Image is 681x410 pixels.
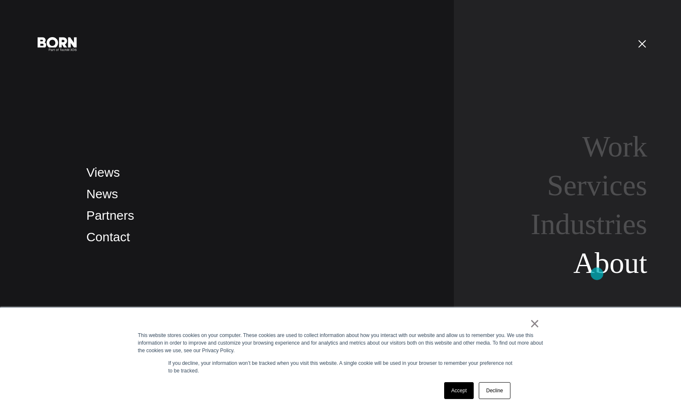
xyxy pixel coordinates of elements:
a: Views [86,165,119,179]
a: Industries [531,208,647,240]
button: Open [632,35,652,52]
div: This website stores cookies on your computer. These cookies are used to collect information about... [138,332,543,354]
a: News [86,187,118,201]
a: Work [582,130,647,163]
p: If you decline, your information won’t be tracked when you visit this website. A single cookie wi... [168,359,513,375]
a: Services [547,169,647,202]
a: × [530,320,540,327]
a: Accept [444,382,474,399]
a: Partners [86,208,134,222]
a: Decline [479,382,510,399]
a: Contact [86,230,130,244]
a: About [573,247,647,279]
